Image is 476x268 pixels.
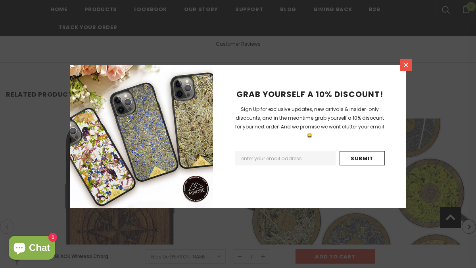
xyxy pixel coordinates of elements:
[340,151,385,165] input: Submit
[235,151,336,165] input: Email Address
[236,89,383,100] span: GRAB YOURSELF A 10% DISCOUNT!
[235,106,384,139] span: Sign Up for exclusive updates, new arrivals & insider-only discounts, and in the meantime grab yo...
[6,236,57,262] inbox-online-store-chat: Shopify online store chat
[400,59,412,71] a: Close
